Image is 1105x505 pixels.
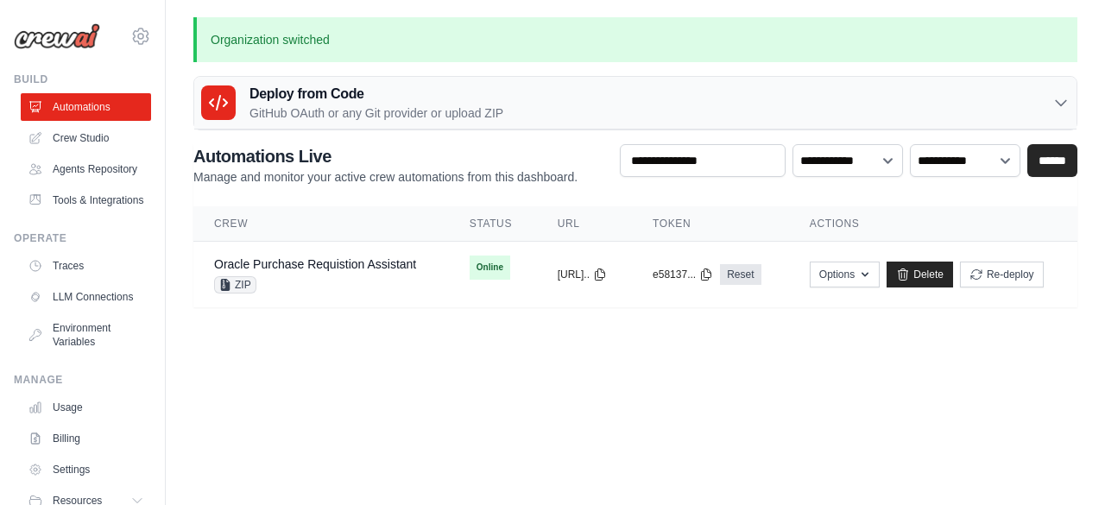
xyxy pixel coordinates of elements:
[21,93,151,121] a: Automations
[449,206,537,242] th: Status
[193,206,449,242] th: Crew
[960,262,1044,287] button: Re-deploy
[249,104,503,122] p: GitHub OAuth or any Git provider or upload ZIP
[21,425,151,452] a: Billing
[14,373,151,387] div: Manage
[214,276,256,294] span: ZIP
[193,17,1077,62] p: Organization switched
[653,268,713,281] button: e58137...
[21,124,151,152] a: Crew Studio
[21,283,151,311] a: LLM Connections
[887,262,953,287] a: Delete
[21,252,151,280] a: Traces
[21,155,151,183] a: Agents Repository
[632,206,789,242] th: Token
[249,84,503,104] h3: Deploy from Code
[21,394,151,421] a: Usage
[214,257,416,271] a: Oracle Purchase Requistion Assistant
[14,73,151,86] div: Build
[21,314,151,356] a: Environment Variables
[193,168,578,186] p: Manage and monitor your active crew automations from this dashboard.
[720,264,761,285] a: Reset
[537,206,632,242] th: URL
[21,456,151,483] a: Settings
[14,23,100,49] img: Logo
[789,206,1077,242] th: Actions
[21,186,151,214] a: Tools & Integrations
[193,144,578,168] h2: Automations Live
[14,231,151,245] div: Operate
[810,262,880,287] button: Options
[470,256,510,280] span: Online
